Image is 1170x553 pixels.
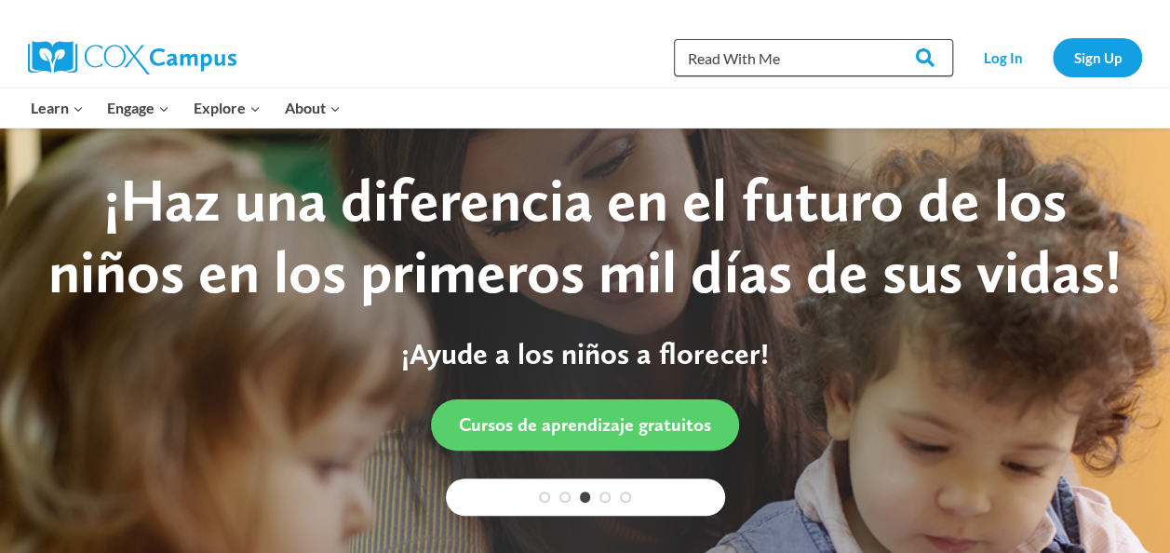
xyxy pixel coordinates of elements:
input: Search Cox Campus [674,39,953,76]
button: Child menu of Explore [182,88,273,128]
a: 2 [559,492,571,503]
a: 4 [599,492,611,503]
button: Child menu of Learn [19,88,96,128]
div: ¡Haz una diferencia en el futuro de los niños en los primeros mil días de sus vidas! [37,165,1133,308]
a: 3 [580,492,591,503]
a: 5 [620,492,631,503]
p: ¡Ayude a los niños a florecer! [37,336,1133,371]
span: Cursos de aprendizaje gratuitos [459,413,711,436]
nav: Primary Navigation [19,88,352,128]
a: Log In [962,38,1043,76]
img: Cox Campus [28,41,236,74]
button: Child menu of About [273,88,353,128]
a: 1 [539,492,550,503]
a: Sign Up [1053,38,1142,76]
a: Cursos de aprendizaje gratuitos [431,399,739,451]
nav: Secondary Navigation [962,38,1142,76]
button: Child menu of Engage [96,88,182,128]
